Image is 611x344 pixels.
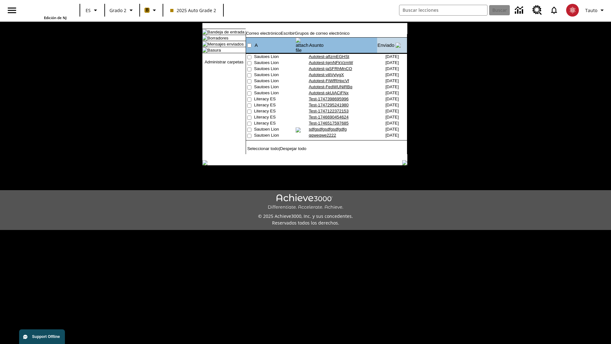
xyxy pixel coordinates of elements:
[309,66,352,71] a: Autotest-jaSFRhMnCO
[146,6,149,14] span: B
[402,160,407,165] img: table_footer_right.gif
[246,146,306,151] td: |
[44,15,67,20] span: Edición de NJ
[385,103,399,107] nobr: [DATE]
[254,78,295,84] td: Sautoes Lion
[585,7,597,14] span: Tauto
[562,2,583,18] button: Escoja un nuevo avatar
[107,4,137,16] button: Grado: Grado 2, Elige un grado
[309,84,352,89] a: Autotest-FedWUNiRBq
[385,121,399,125] nobr: [DATE]
[309,78,349,83] a: Autotest-FiWfRHpcVf
[309,109,348,113] a: Test-1747122372153
[207,36,228,40] a: Borradores
[377,43,394,48] a: Enviado
[385,115,399,119] nobr: [DATE]
[254,133,295,139] td: Sautoen Lion
[254,84,295,90] td: Sautoes Lion
[385,60,399,65] nobr: [DATE]
[254,54,295,60] td: Sautoes Lion
[385,90,399,95] nobr: [DATE]
[296,38,308,53] img: attach file
[280,146,306,151] a: Despejar todo
[142,4,161,16] button: Boost El color de la clase es anaranjado claro. Cambiar el color de la clase.
[207,48,221,53] a: Basura
[254,66,295,72] td: Sautoes Lion
[247,146,279,151] a: Seleccionar todo
[309,133,336,138] a: qqweqwe2222
[254,121,295,127] td: Literacy ES
[309,60,353,65] a: Autotest-tgmNFkVzmW
[583,4,608,16] button: Perfil/Configuración
[202,29,207,34] img: folder_icon.gif
[309,115,348,119] a: Test-1746690454624
[309,121,348,125] a: Test-1746517597685
[3,1,21,20] button: Abrir el menú lateral
[309,43,324,48] a: Asunto
[205,60,243,64] a: Administrar carpetas
[309,127,347,132] a: sdfgsdfgsdfgsdfgdfg
[529,2,546,19] a: Centro de recursos, Se abrirá en una pestaña nueva.
[86,7,91,14] span: ES
[254,60,295,66] td: Sautoes Lion
[546,2,562,18] a: Notificaciones
[254,127,295,133] td: Sautoen Lion
[281,31,295,36] a: Escribir
[254,72,295,78] td: Sautoes Lion
[385,109,399,113] nobr: [DATE]
[385,127,399,132] nobr: [DATE]
[566,4,579,17] img: avatar image
[254,97,295,103] td: Literacy ES
[254,109,295,115] td: Literacy ES
[396,43,401,48] img: arrow_down.gif
[82,4,102,16] button: Lenguaje: ES, Selecciona un idioma
[202,160,207,165] img: table_footer_left.gif
[399,5,487,15] input: Buscar campo
[202,41,207,47] img: folder_icon_pick.gif
[385,66,399,71] nobr: [DATE]
[295,31,350,36] a: Grupos de correo electrónico
[19,329,65,344] button: Support Offline
[32,334,60,339] span: Support Offline
[254,103,295,109] td: Literacy ES
[385,84,399,89] nobr: [DATE]
[109,7,126,14] span: Grado 2
[202,35,207,40] img: folder_icon.gif
[309,54,349,59] a: Autotest-afIzmEGHSt
[309,72,344,77] a: Autotest-viliVyIygX
[207,42,244,47] a: Mensajes enviados
[254,90,295,97] td: Sautoes Lion
[309,97,348,101] a: Test-1747398695996
[385,133,399,138] nobr: [DATE]
[385,72,399,77] nobr: [DATE]
[268,194,343,210] img: Achieve3000 Differentiate Accelerate Achieve
[254,115,295,121] td: Literacy ES
[255,43,258,48] a: A
[202,47,207,53] img: folder_icon.gif
[296,127,301,133] img: attach_icon.gif
[385,97,399,101] nobr: [DATE]
[385,78,399,83] nobr: [DATE]
[207,30,244,34] a: Bandeja de entrada
[309,90,348,95] a: Autotest-skUiACiFNx
[385,54,399,59] nobr: [DATE]
[511,2,529,19] a: Centro de información
[25,2,67,20] div: Portada
[246,31,281,36] a: Correo electrónico
[309,103,348,107] a: Test-1747295241980
[170,7,216,14] span: 2025 Auto Grade 2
